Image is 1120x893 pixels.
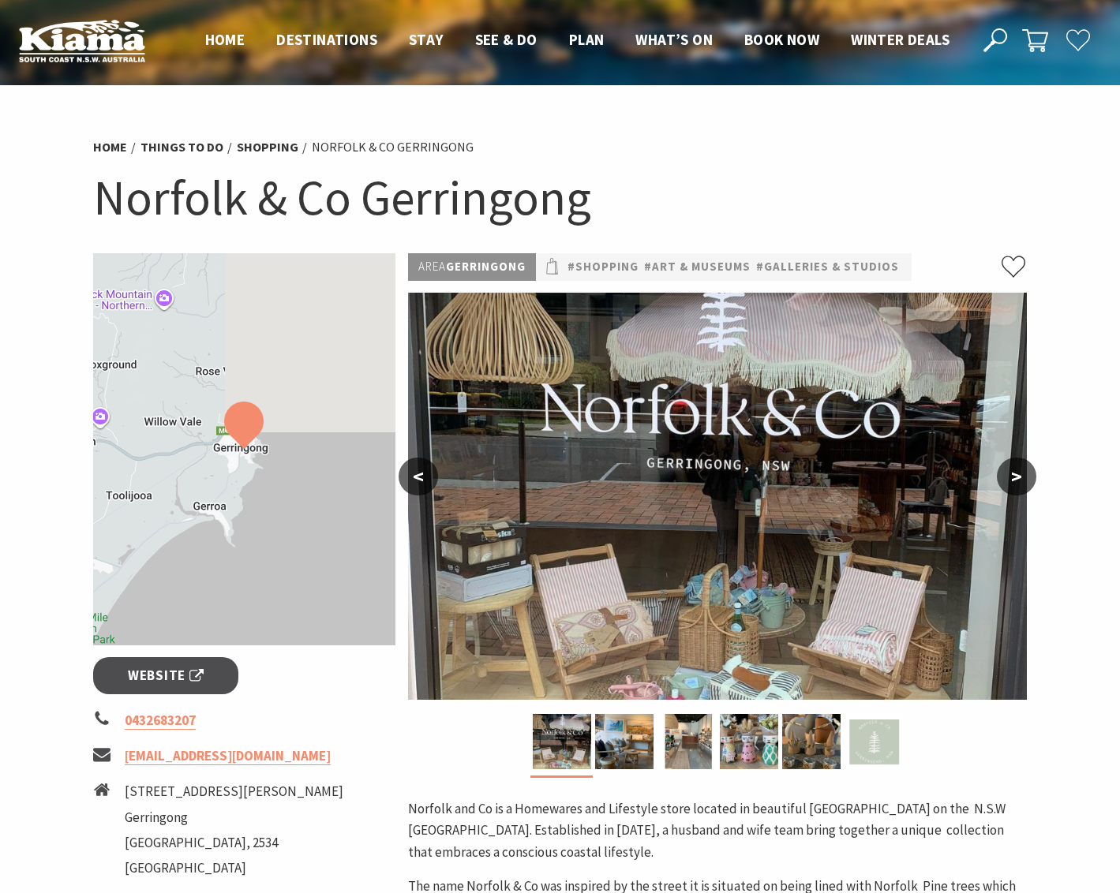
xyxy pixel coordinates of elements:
[125,832,343,854] li: [GEOGRAPHIC_DATA], 2534
[756,257,899,277] a: #Galleries & Studios
[93,657,239,694] a: Website
[408,798,1027,863] p: Norfolk and Co is a Homewares and Lifestyle store located in beautiful [GEOGRAPHIC_DATA] on the N...
[409,30,444,49] span: Stay
[125,807,343,828] li: Gerringong
[312,137,474,158] li: Norfolk & Co Gerringong
[997,458,1036,495] button: >
[93,139,127,155] a: Home
[635,30,713,49] span: What’s On
[744,30,819,49] span: Book now
[408,253,536,281] p: Gerringong
[399,458,438,495] button: <
[125,712,196,730] a: 0432683207
[140,139,223,155] a: Things To Do
[644,257,751,277] a: #Art & Museums
[125,747,331,765] a: [EMAIL_ADDRESS][DOMAIN_NAME]
[128,665,204,686] span: Website
[237,139,298,155] a: Shopping
[93,166,1028,230] h1: Norfolk & Co Gerringong
[475,30,538,49] span: See & Do
[125,781,343,802] li: [STREET_ADDRESS][PERSON_NAME]
[569,30,605,49] span: Plan
[19,19,145,62] img: Kiama Logo
[851,30,950,49] span: Winter Deals
[567,257,639,277] a: #Shopping
[125,858,343,879] li: [GEOGRAPHIC_DATA]
[189,28,965,54] nav: Main Menu
[205,30,245,49] span: Home
[276,30,377,49] span: Destinations
[418,259,446,274] span: Area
